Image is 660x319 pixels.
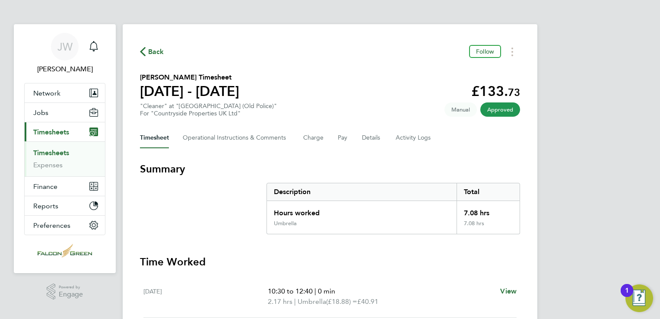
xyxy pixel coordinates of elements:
span: View [500,287,517,295]
span: This timesheet was manually created. [444,102,477,117]
button: Open Resource Center, 1 new notification [625,284,653,312]
a: Timesheets [33,149,69,157]
span: Follow [476,48,494,55]
h1: [DATE] - [DATE] [140,83,239,100]
a: Powered byEngage [47,284,83,300]
span: Finance [33,182,57,191]
span: 73 [508,86,520,99]
span: Back [148,47,164,57]
img: falcongreen-logo-retina.png [38,244,92,258]
a: JW[PERSON_NAME] [24,33,105,74]
span: Network [33,89,60,97]
nav: Main navigation [14,24,116,273]
button: Preferences [25,216,105,235]
button: Pay [338,128,348,148]
button: Timesheets [25,122,105,141]
div: 7.08 hrs [457,201,520,220]
a: Go to home page [24,244,105,258]
div: 1 [625,290,629,302]
h2: [PERSON_NAME] Timesheet [140,72,239,83]
span: Preferences [33,221,70,230]
span: Jobs [33,108,48,117]
h3: Summary [140,162,520,176]
a: View [500,286,517,297]
div: Timesheets [25,141,105,176]
div: Description [267,183,457,201]
span: (£18.88) = [326,297,357,306]
span: Reports [33,202,58,210]
button: Network [25,83,105,102]
span: £40.91 [357,297,378,306]
span: John Whyte [24,64,105,74]
span: JW [57,41,73,52]
button: Follow [469,45,501,58]
button: Details [362,128,382,148]
button: Jobs [25,103,105,122]
h3: Time Worked [140,255,520,269]
span: | [294,297,296,306]
button: Reports [25,196,105,215]
a: Expenses [33,161,63,169]
button: Timesheets Menu [505,45,520,58]
span: 2.17 hrs [268,297,292,306]
div: Summary [267,183,520,234]
span: Timesheets [33,128,69,136]
button: Operational Instructions & Comments [183,128,289,148]
app-decimal: £133. [471,83,520,99]
div: Umbrella [274,220,297,227]
span: This timesheet has been approved. [480,102,520,117]
div: "Cleaner" at "[GEOGRAPHIC_DATA] (Old Police)" [140,102,277,117]
button: Finance [25,177,105,196]
div: Total [457,183,520,201]
div: 7.08 hrs [457,220,520,234]
button: Activity Logs [396,128,432,148]
span: 10:30 to 12:40 [268,287,313,295]
span: Engage [59,291,83,298]
span: Umbrella [298,297,326,307]
div: For "Countryside Properties UK Ltd" [140,110,277,117]
div: Hours worked [267,201,457,220]
span: Powered by [59,284,83,291]
span: | [314,287,316,295]
button: Back [140,46,164,57]
div: [DATE] [143,286,268,307]
button: Charge [303,128,324,148]
button: Timesheet [140,128,169,148]
span: 0 min [318,287,335,295]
